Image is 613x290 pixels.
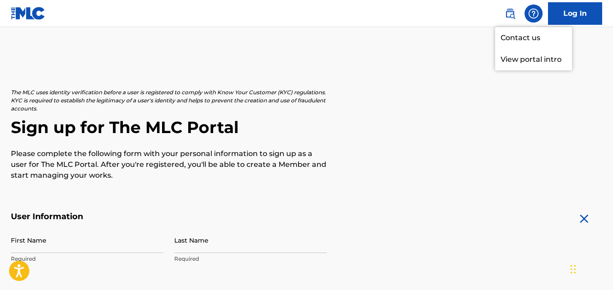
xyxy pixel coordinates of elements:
img: close [577,212,591,226]
a: Public Search [501,5,519,23]
div: Drag [571,256,576,283]
p: The MLC uses identity verification before a user is registered to comply with Know Your Customer ... [11,88,327,113]
h2: Sign up for The MLC Portal [11,117,602,138]
p: Required [174,255,327,263]
img: help [528,8,539,19]
img: MLC Logo [11,7,46,20]
a: Contact us [495,27,572,49]
p: Required [11,255,163,263]
a: Log In [548,2,602,25]
iframe: Chat Widget [568,247,613,290]
p: View portal intro [495,49,572,70]
p: Please complete the following form with your personal information to sign up as a user for The ML... [11,148,327,181]
h5: User Information [11,212,327,222]
img: search [505,8,515,19]
div: Help [525,5,543,23]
